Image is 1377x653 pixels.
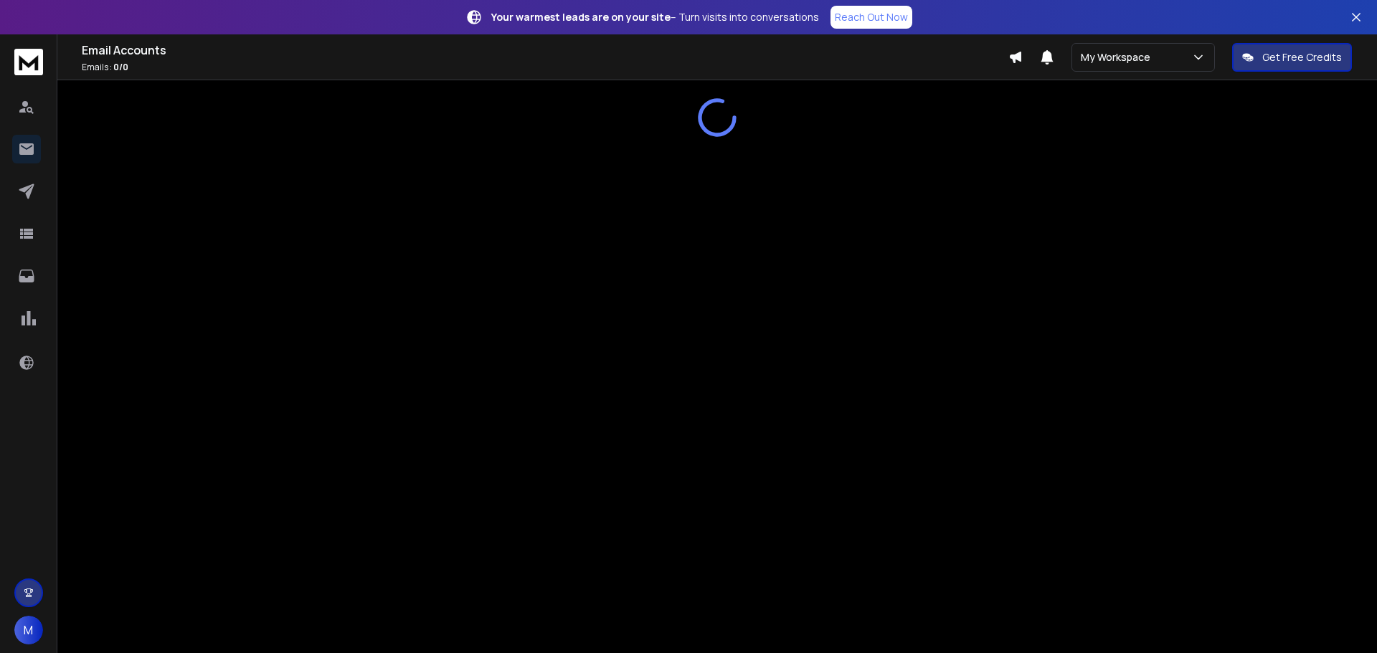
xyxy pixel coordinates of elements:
p: Emails : [82,62,1008,73]
a: Reach Out Now [831,6,912,29]
button: M [14,616,43,644]
span: 0 / 0 [113,61,128,73]
p: Reach Out Now [835,10,908,24]
p: – Turn visits into conversations [491,10,819,24]
h1: Email Accounts [82,42,1008,59]
img: logo [14,49,43,75]
button: Get Free Credits [1232,43,1352,72]
p: My Workspace [1081,50,1156,65]
strong: Your warmest leads are on your site [491,10,671,24]
p: Get Free Credits [1262,50,1342,65]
